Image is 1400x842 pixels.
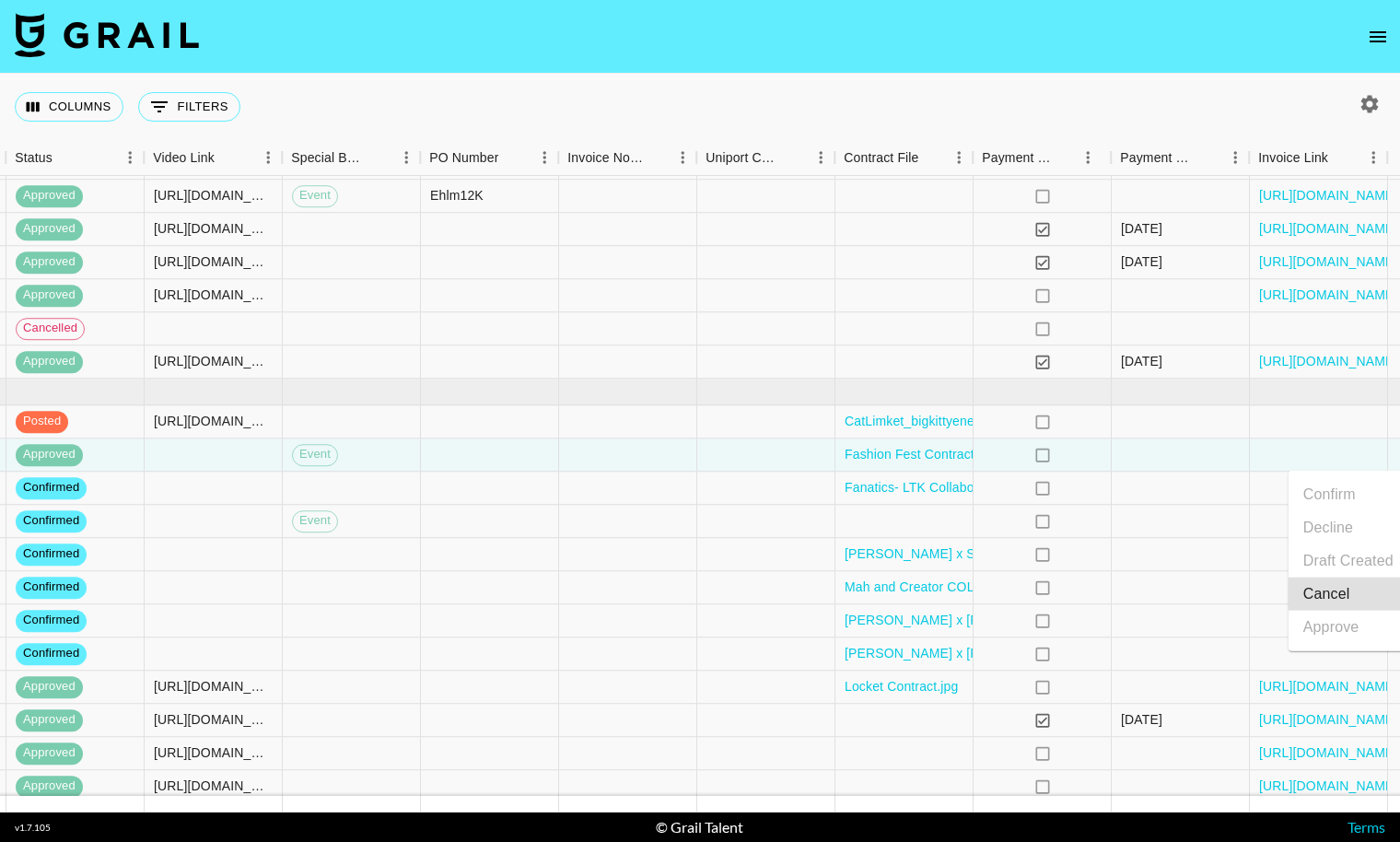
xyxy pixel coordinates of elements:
span: approved [16,287,83,304]
button: Sort [919,145,945,170]
span: approved [16,711,83,729]
div: Contract File [844,140,918,176]
button: Sort [1054,145,1079,170]
div: https://www.tiktok.com/@bigkittyenergy/video/7559634640672247054?_r=1&_t=ZT-90REYW3VNOg [154,413,273,431]
button: Menu [1074,144,1102,171]
span: approved [16,678,83,696]
button: Menu [254,144,282,171]
button: Sort [1196,145,1221,170]
div: 10/6/2025 [1121,353,1162,371]
button: Sort [781,145,807,170]
button: Select columns [15,92,123,122]
span: Event [293,512,337,530]
a: [PERSON_NAME] x [PERSON_NAME] Contract.docx [845,645,1160,663]
div: Payment Sent Date [1120,140,1196,176]
button: Menu [945,144,973,171]
span: approved [16,446,83,463]
img: Grail Talent [15,13,199,57]
button: Menu [531,144,558,171]
div: PO Number [420,140,558,176]
span: confirmed [16,512,87,530]
div: https://www.tiktok.com/@elainabaughh/video/7552995842513243447?is_from_webapp=1&sender_device=pc&... [154,353,273,371]
div: Uniport Contact Email [696,140,834,176]
div: https://www.tiktok.com/@elainabaughh/video/7558332548619832589?lang=en [154,711,273,730]
a: Mah and Creator COLLABORATION AGREEMENT.pdf [845,579,1164,597]
button: Menu [1221,144,1249,171]
div: 10/10/2025 [1121,711,1162,730]
button: Sort [499,145,525,170]
div: https://www.tiktok.com/@emmalipkkin/video/7558555088004893965?is_from_webapp=1&sender_device=pc&w... [154,678,273,696]
a: [PERSON_NAME] x Slip Collaboration - October Creator Agreement.pdf [845,545,1266,564]
button: Sort [215,145,240,170]
div: Invoice Notes [567,140,643,176]
div: https://www.tiktok.com/@bigkittyenergy/video/7549197509285973262 [154,253,273,272]
a: [URL][DOMAIN_NAME] [1259,711,1398,730]
span: approved [16,253,83,271]
a: [URL][DOMAIN_NAME] [1259,353,1398,371]
div: Uniport Contact Email [706,140,781,176]
a: [PERSON_NAME] x [PERSON_NAME] Contract.docx [845,612,1160,630]
a: [URL][DOMAIN_NAME] [1259,187,1398,205]
div: https://www.tiktok.com/@bigkittyenergy/video/7553345874403839287?is_from_webapp=1&sender_device=p... [154,187,273,205]
a: [URL][DOMAIN_NAME] [1259,744,1398,763]
button: Sort [52,145,78,170]
button: Sort [367,145,392,170]
div: Contract File [834,140,973,176]
span: Event [293,446,337,463]
button: Menu [392,144,420,171]
div: https://www.tiktok.com/@elainabaughh/video/7553765933987269901?is_from_webapp=1&sender_device=pc&... [154,287,273,305]
span: approved [16,220,83,238]
button: open drawer [1359,18,1396,55]
a: Fanatics- LTK Collaboration.pdf [845,479,1029,497]
button: Menu [807,144,834,171]
button: Menu [1359,144,1387,171]
span: confirmed [16,612,87,629]
div: Video Link [153,140,215,176]
span: confirmed [16,579,87,596]
div: Invoice Link [1249,140,1387,176]
div: Invoice Notes [558,140,696,176]
a: Fashion Fest Contract.pdf [845,446,997,464]
span: approved [16,187,83,205]
span: confirmed [16,479,87,497]
div: Special Booking Type [282,140,420,176]
a: [URL][DOMAIN_NAME] [1259,287,1398,305]
button: Menu [669,144,696,171]
div: 9/25/2025 [1121,220,1162,239]
a: Locket Contract.jpg [845,678,958,696]
span: confirmed [16,545,87,563]
button: Show filters [138,92,240,122]
span: Event [293,187,337,205]
div: Payment Sent [973,140,1111,176]
div: Ehlm12K [430,187,484,205]
div: PO Number [429,140,498,176]
a: [URL][DOMAIN_NAME] [1259,220,1398,239]
div: https://www.tiktok.com/@janayleee/video/7558219963794869559 [154,744,273,763]
button: Sort [1328,145,1354,170]
div: v 1.7.105 [15,822,51,834]
div: Invoice Link [1258,140,1328,176]
div: Special Booking Type [291,140,367,176]
span: cancelled [17,320,84,337]
div: Status [15,140,52,176]
div: Payment Sent [982,140,1054,176]
span: confirmed [16,645,87,662]
span: approved [16,744,83,762]
div: Video Link [144,140,282,176]
a: [URL][DOMAIN_NAME] [1259,678,1398,696]
a: [URL][DOMAIN_NAME] [1259,778,1398,796]
div: https://www.tiktok.com/@bigkittyenergy/video/7550724843222617399?_r=1&_t=ZT-8zmQBADrtuZ [154,220,273,239]
a: Terms [1347,818,1385,836]
div: 9/19/2025 [1121,253,1162,272]
a: CatLimket_bigkittyenergy - Mirror Creator Contract.pdf [845,413,1162,431]
span: approved [16,778,83,795]
button: Menu [116,144,144,171]
div: Status [6,140,144,176]
span: posted [16,413,68,430]
div: https://www.tiktok.com/@janayleee/photo/7559252557789482254 [154,778,273,796]
span: approved [16,353,83,370]
div: © Grail Talent [656,818,743,836]
a: [URL][DOMAIN_NAME] [1259,253,1398,272]
div: Payment Sent Date [1111,140,1249,176]
button: Sort [643,145,669,170]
